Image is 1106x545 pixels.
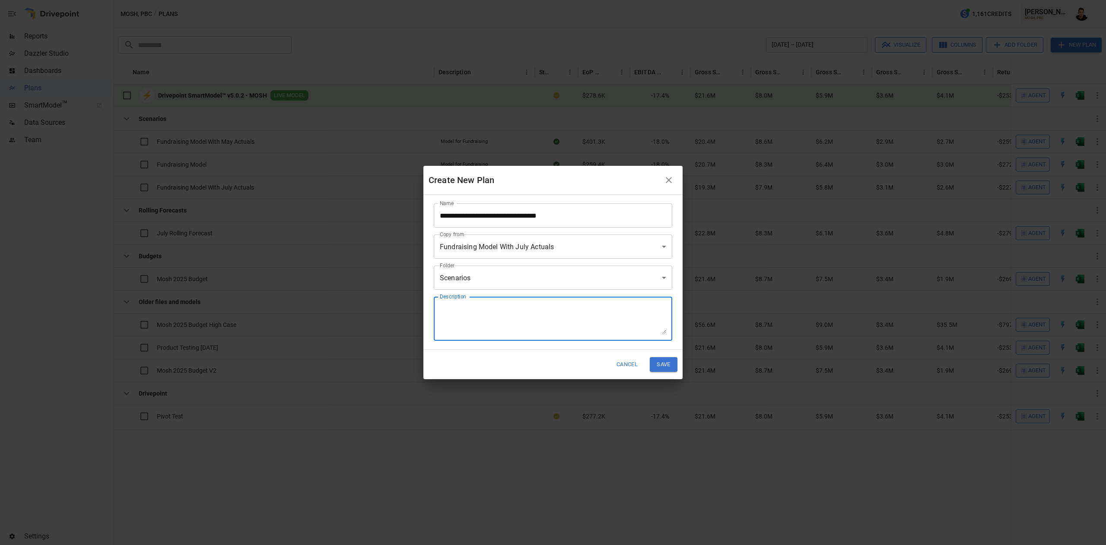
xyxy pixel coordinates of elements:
span: Fundraising Model With July Actuals [440,243,554,251]
button: Save [650,357,677,371]
label: Folder [440,262,454,269]
label: Copy from [440,231,464,238]
button: Cancel [611,357,643,371]
div: Create New Plan [429,173,660,187]
label: Name [440,200,454,207]
label: Description [440,293,466,300]
div: Scenarios [434,266,672,290]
